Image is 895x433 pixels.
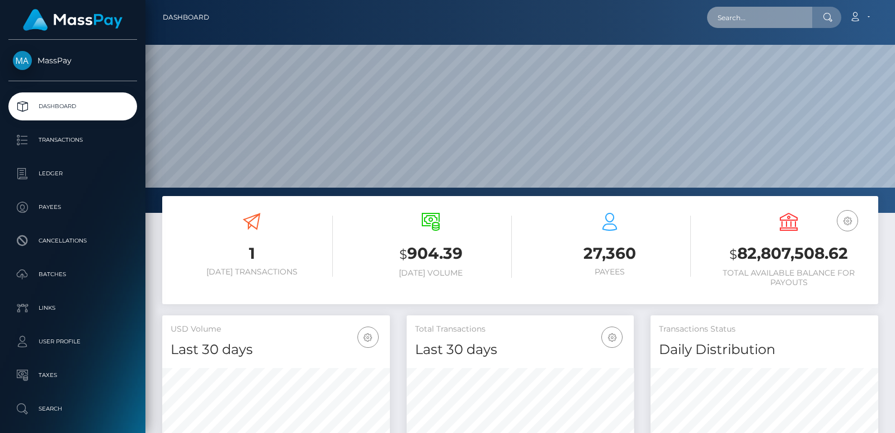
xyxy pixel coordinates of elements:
h3: 904.39 [350,243,512,266]
p: Payees [13,199,133,216]
p: Dashboard [13,98,133,115]
p: Taxes [13,367,133,384]
p: Cancellations [13,232,133,249]
p: User Profile [13,333,133,350]
h6: Payees [529,267,691,277]
h6: [DATE] Transactions [171,267,333,277]
a: User Profile [8,328,137,356]
a: Batches [8,260,137,288]
h5: Transactions Status [659,324,870,335]
a: Dashboard [8,92,137,120]
small: $ [729,246,737,262]
a: Payees [8,193,137,221]
span: MassPay [8,55,137,66]
input: Search... [707,7,812,28]
a: Search [8,395,137,423]
h6: [DATE] Volume [350,268,512,278]
p: Search [13,401,133,417]
h4: Last 30 days [171,340,381,360]
h6: Total Available Balance for Payouts [708,268,870,287]
img: MassPay Logo [23,9,123,31]
small: $ [399,246,407,262]
a: Ledger [8,160,137,188]
p: Batches [13,266,133,283]
a: Links [8,294,137,322]
a: Taxes [8,361,137,389]
p: Transactions [13,132,133,148]
p: Links [13,300,133,316]
a: Cancellations [8,227,137,255]
a: Dashboard [163,6,209,29]
h3: 27,360 [529,243,691,264]
h3: 1 [171,243,333,264]
h5: USD Volume [171,324,381,335]
h4: Daily Distribution [659,340,870,360]
h5: Total Transactions [415,324,626,335]
img: MassPay [13,51,32,70]
h4: Last 30 days [415,340,626,360]
h3: 82,807,508.62 [708,243,870,266]
p: Ledger [13,165,133,182]
a: Transactions [8,126,137,154]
